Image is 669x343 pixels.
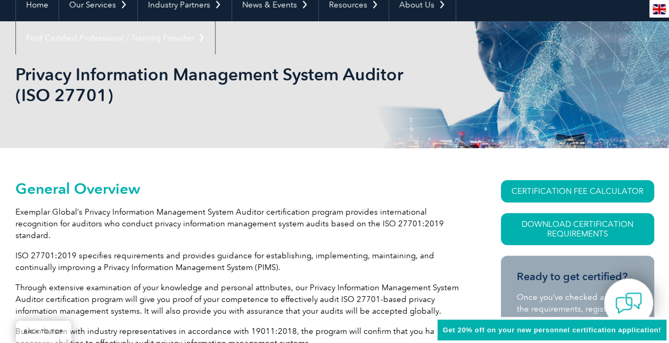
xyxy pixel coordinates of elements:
a: BACK TO TOP [16,321,71,343]
h1: Privacy Information Management System Auditor (ISO 27701) [15,64,424,105]
h3: Ready to get certified? [517,270,638,283]
p: ISO 27701:2019 specifies requirements and provides guidance for establishing, implementing, maint... [15,250,462,273]
a: Download Certification Requirements [501,213,654,245]
p: Through extensive examination of your knowledge and personal attributes, our Privacy Information ... [15,282,462,317]
p: Exemplar Global’s Privacy Information Management System Auditor certification program provides in... [15,206,462,241]
span: Get 20% off on your new personnel certification application! [443,326,661,334]
a: Find Certified Professional / Training Provider [16,21,215,54]
img: en [653,4,666,14]
p: Once you’ve checked and met the requirements, register your details and Apply Now on [517,291,638,326]
a: CERTIFICATION FEE CALCULATOR [501,180,654,202]
h2: General Overview [15,180,462,197]
img: contact-chat.png [615,290,642,316]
